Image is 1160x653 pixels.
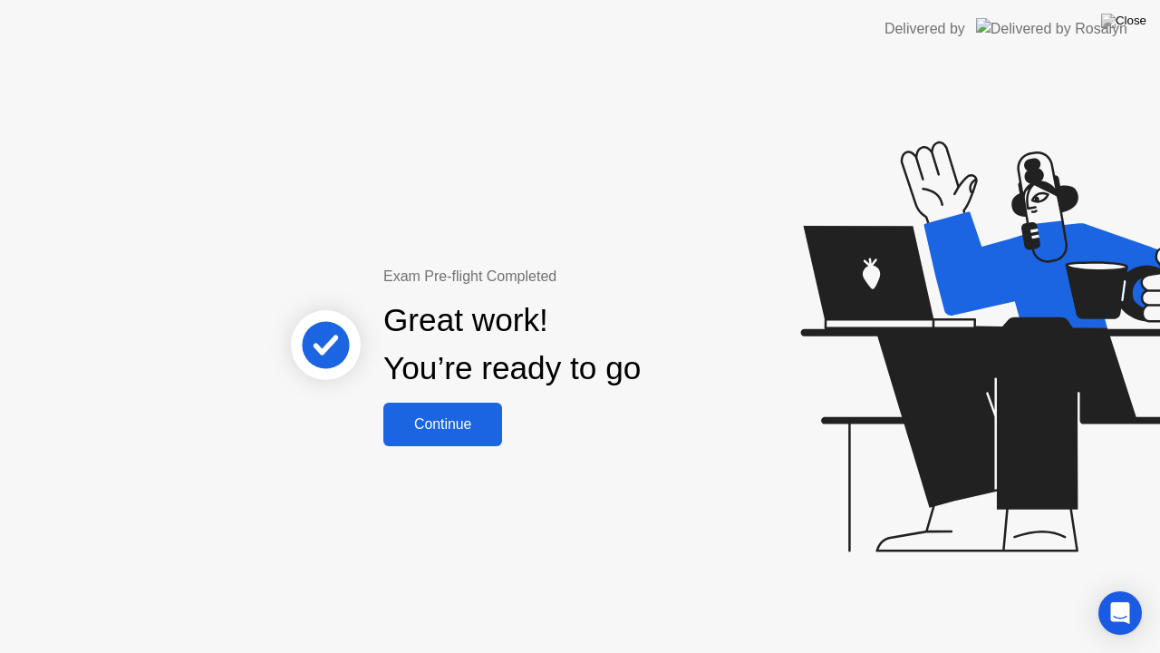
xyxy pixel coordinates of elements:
div: Open Intercom Messenger [1098,591,1142,635]
div: Continue [389,416,497,433]
img: Delivered by Rosalyn [976,18,1127,39]
div: Great work! You’re ready to go [383,297,641,393]
button: Continue [383,403,502,446]
div: Delivered by [884,18,965,40]
div: Exam Pre-flight Completed [383,266,758,288]
img: Close [1101,14,1146,28]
